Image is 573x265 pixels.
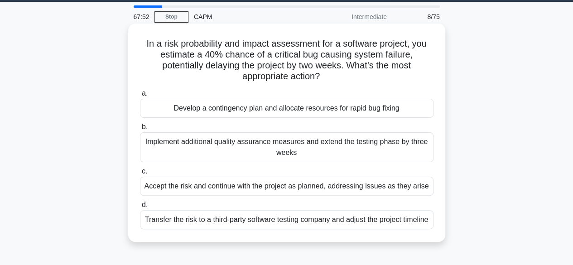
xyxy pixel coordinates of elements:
[128,8,154,26] div: 67:52
[140,210,433,229] div: Transfer the risk to a third-party software testing company and adjust the project timeline
[188,8,313,26] div: CAPM
[142,123,148,130] span: b.
[140,99,433,118] div: Develop a contingency plan and allocate resources for rapid bug fixing
[142,167,147,175] span: c.
[142,89,148,97] span: a.
[139,38,434,82] h5: In a risk probability and impact assessment for a software project, you estimate a 40% chance of ...
[140,132,433,162] div: Implement additional quality assurance measures and extend the testing phase by three weeks
[142,201,148,208] span: d.
[392,8,445,26] div: 8/75
[154,11,188,23] a: Stop
[313,8,392,26] div: Intermediate
[140,177,433,196] div: Accept the risk and continue with the project as planned, addressing issues as they arise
